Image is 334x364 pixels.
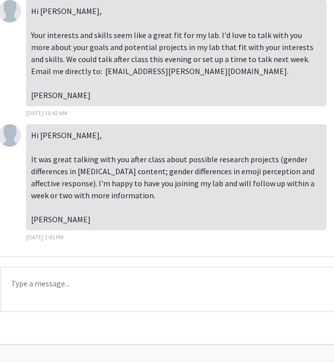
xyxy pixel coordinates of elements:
div: Hi [PERSON_NAME], It was great talking with you after class about possible research projects (gen... [26,124,326,230]
span: [DATE] 10:42 AM [26,109,67,117]
iframe: Chat [8,319,43,356]
span: [DATE] 1:41 PM [26,233,64,241]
